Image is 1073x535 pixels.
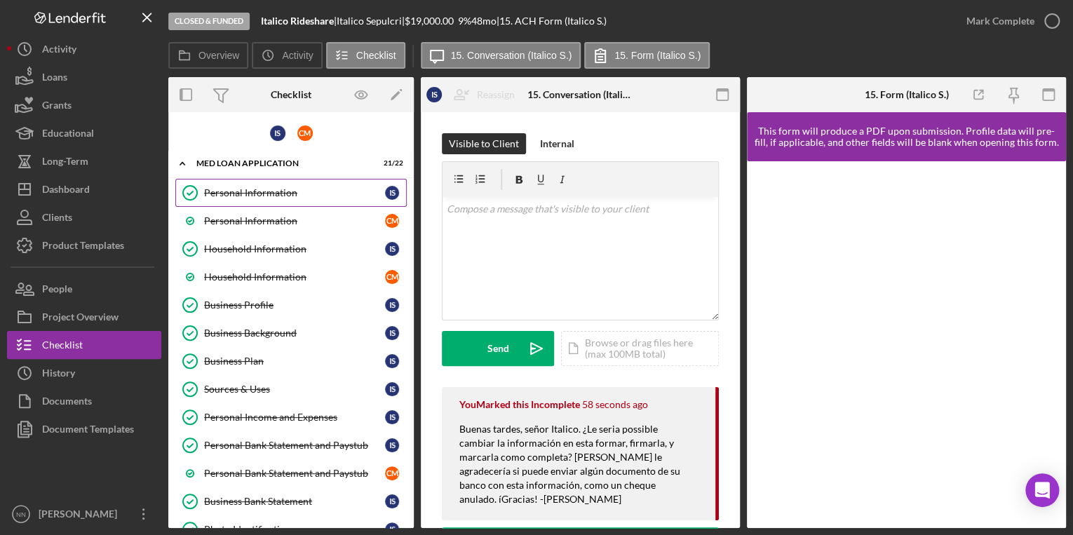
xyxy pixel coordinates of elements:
[16,510,26,518] text: NN
[175,291,407,319] a: Business ProfileIS
[175,207,407,235] a: Personal InformationCM
[385,214,399,228] div: C M
[175,319,407,347] a: Business BackgroundIS
[451,50,572,61] label: 15. Conversation (Italico S.)
[175,263,407,291] a: Household InformationCM
[271,89,311,100] div: Checklist
[966,7,1034,35] div: Mark Complete
[458,15,471,27] div: 9 %
[204,327,385,339] div: Business Background
[442,133,526,154] button: Visible to Client
[459,399,580,410] div: You Marked this Incomplete
[204,384,385,395] div: Sources & Uses
[270,126,285,141] div: I S
[614,50,701,61] label: 15. Form (Italico S.)
[168,42,248,69] button: Overview
[385,326,399,340] div: I S
[297,126,313,141] div: C M
[385,410,399,424] div: I S
[204,468,385,479] div: Personal Bank Statement and Paystub
[426,87,442,102] div: I S
[385,382,399,396] div: I S
[952,7,1066,35] button: Mark Complete
[378,159,403,168] div: 21 / 22
[527,89,634,100] div: 15. Conversation (Italico S.)
[204,299,385,311] div: Business Profile
[175,179,407,207] a: Personal InformationIS
[282,50,313,61] label: Activity
[540,133,574,154] div: Internal
[204,496,385,507] div: Business Bank Statement
[477,81,515,109] div: Reassign
[385,186,399,200] div: I S
[385,494,399,508] div: I S
[385,354,399,368] div: I S
[7,359,161,387] button: History
[449,133,519,154] div: Visible to Client
[7,387,161,415] a: Documents
[1025,473,1059,507] div: Open Intercom Messenger
[7,415,161,443] button: Document Templates
[385,438,399,452] div: I S
[754,126,1059,148] div: This form will produce a PDF upon submission. Profile data will pre-fill, if applicable, and othe...
[7,331,161,359] button: Checklist
[175,459,407,487] a: Personal Bank Statement and PaystubCM
[761,175,1053,514] iframe: Lenderfit form
[175,375,407,403] a: Sources & UsesIS
[204,412,385,423] div: Personal Income and Expenses
[175,235,407,263] a: Household InformationIS
[405,15,458,27] div: $19,000.00
[175,431,407,459] a: Personal Bank Statement and PaystubIS
[7,500,161,528] button: NN[PERSON_NAME]
[356,50,396,61] label: Checklist
[204,355,385,367] div: Business Plan
[487,331,509,366] div: Send
[35,500,126,531] div: [PERSON_NAME]
[204,243,385,255] div: Household Information
[337,15,405,27] div: Italico Sepulcri |
[204,215,385,226] div: Personal Information
[198,50,239,61] label: Overview
[42,331,83,363] div: Checklist
[175,487,407,515] a: Business Bank StatementIS
[497,15,607,27] div: | 15. ACH Form (Italico S.)
[261,15,334,27] b: Italico Rideshare
[326,42,405,69] button: Checklist
[385,298,399,312] div: I S
[42,359,75,391] div: History
[204,524,385,535] div: Photo Identification
[385,466,399,480] div: C M
[42,387,92,419] div: Documents
[261,15,337,27] div: |
[421,42,581,69] button: 15. Conversation (Italico S.)
[533,133,581,154] button: Internal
